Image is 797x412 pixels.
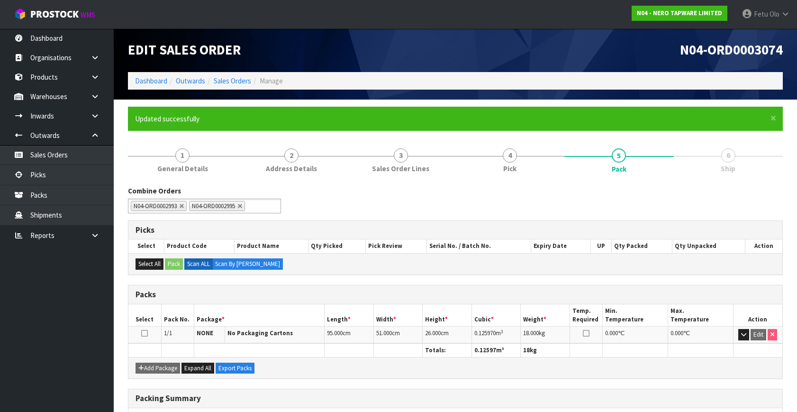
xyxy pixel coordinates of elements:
[227,329,293,337] strong: No Packaging Cartons
[471,304,521,327] th: Cubic
[30,8,79,20] span: ProStock
[128,41,241,58] span: Edit Sales Order
[308,239,365,253] th: Qty Picked
[423,327,472,343] td: cm
[136,258,163,270] button: Select All
[423,343,472,357] th: Totals:
[135,76,167,85] a: Dashboard
[471,343,521,357] th: m³
[136,363,180,374] button: Add Package
[612,164,626,174] span: Pack
[192,202,235,210] span: N04-ORD0002995
[602,327,668,343] td: ℃
[327,329,343,337] span: 95.000
[521,343,570,357] th: kg
[521,304,570,327] th: Weight
[164,329,172,337] span: 1/1
[284,148,299,163] span: 2
[733,304,782,327] th: Action
[176,76,205,85] a: Outwards
[523,346,530,354] span: 18
[394,148,408,163] span: 3
[668,327,733,343] td: ℃
[672,239,745,253] th: Qty Unpacked
[591,239,612,253] th: UP
[325,304,374,327] th: Length
[212,258,283,270] label: Scan By [PERSON_NAME]
[136,394,775,403] h3: Packing Summary
[474,329,496,337] span: 0.125970
[471,327,521,343] td: m
[161,304,194,327] th: Pack No.
[128,239,164,253] th: Select
[721,148,735,163] span: 6
[14,8,26,20] img: cube-alt.png
[260,76,283,85] span: Manage
[680,41,783,58] span: N04-ORD0003074
[670,329,683,337] span: 0.000
[770,111,776,125] span: ×
[366,239,427,253] th: Pick Review
[136,290,775,299] h3: Packs
[136,226,775,235] h3: Picks
[531,239,591,253] th: Expiry Date
[427,239,531,253] th: Serial No. / Batch No.
[134,202,177,210] span: N04-ORD0002993
[216,363,254,374] button: Export Packs
[503,148,517,163] span: 4
[197,329,213,337] strong: NONE
[175,148,190,163] span: 1
[632,6,727,21] a: N04 - NERO TAPWARE LIMITED
[754,9,768,18] span: Fetu
[570,304,602,327] th: Temp. Required
[128,186,181,196] label: Combine Orders
[751,329,766,340] button: Edit
[164,239,235,253] th: Product Code
[605,329,618,337] span: 0.000
[325,327,374,343] td: cm
[181,363,214,374] button: Expand All
[745,239,782,253] th: Action
[184,258,213,270] label: Scan ALL
[157,164,208,174] span: General Details
[521,327,570,343] td: kg
[372,164,429,174] span: Sales Order Lines
[668,304,733,327] th: Max. Temperature
[373,327,423,343] td: cm
[423,304,472,327] th: Height
[474,346,496,354] span: 0.12597
[165,258,183,270] button: Pack
[501,329,503,335] sup: 3
[770,9,779,18] span: Olo
[128,304,161,327] th: Select
[523,329,539,337] span: 18.000
[611,239,672,253] th: Qty Packed
[602,304,668,327] th: Min. Temperature
[376,329,392,337] span: 51.000
[425,329,441,337] span: 26.000
[721,164,735,174] span: Ship
[135,114,199,123] span: Updated successfully
[266,164,317,174] span: Address Details
[81,10,95,19] small: WMS
[373,304,423,327] th: Width
[194,304,325,327] th: Package
[637,9,722,17] strong: N04 - NERO TAPWARE LIMITED
[234,239,308,253] th: Product Name
[214,76,251,85] a: Sales Orders
[184,364,211,372] span: Expand All
[503,164,516,174] span: Pick
[612,148,626,163] span: 5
